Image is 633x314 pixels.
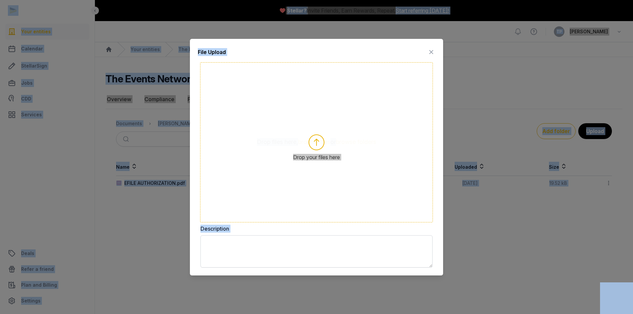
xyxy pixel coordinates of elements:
div: File Upload [198,48,226,56]
iframe: Chat Widget [600,282,633,314]
div: Drop your files here [200,62,433,222]
label: Description [200,225,433,233]
div: Uppy Dashboard [198,60,435,225]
